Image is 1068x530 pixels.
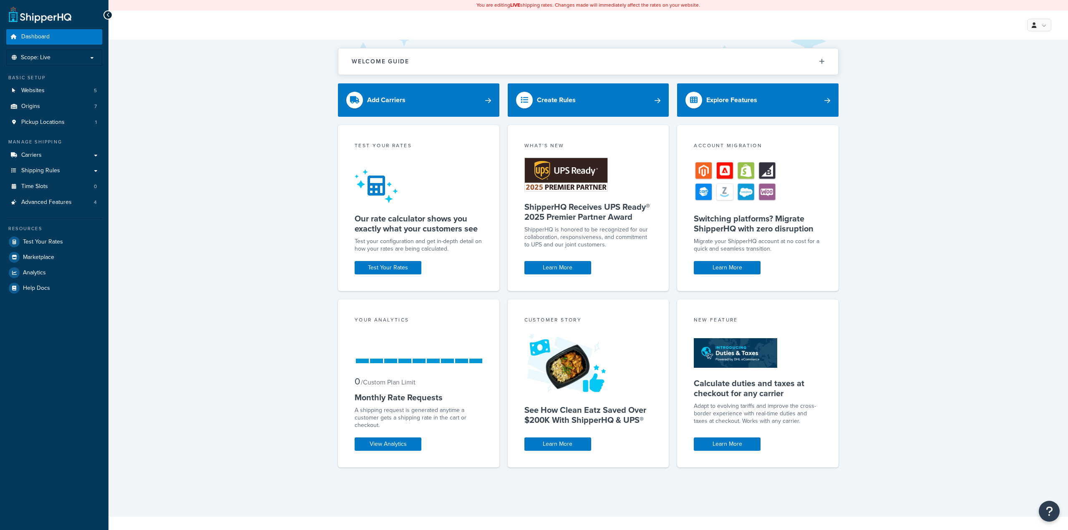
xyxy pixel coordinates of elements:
[94,103,97,110] span: 7
[355,214,483,234] h5: Our rate calculator shows you exactly what your customers see
[6,83,102,98] li: Websites
[6,138,102,146] div: Manage Shipping
[355,316,483,326] div: Your Analytics
[355,142,483,151] div: Test your rates
[355,437,421,451] a: View Analytics
[23,254,54,261] span: Marketplace
[537,94,576,106] div: Create Rules
[94,183,97,190] span: 0
[694,437,761,451] a: Learn More
[524,316,652,326] div: Customer Story
[6,265,102,280] a: Analytics
[352,58,409,65] h2: Welcome Guide
[6,195,102,210] li: Advanced Features
[524,261,591,274] a: Learn More
[338,83,499,117] a: Add Carriers
[6,74,102,81] div: Basic Setup
[23,239,63,246] span: Test Your Rates
[524,202,652,222] h5: ShipperHQ Receives UPS Ready® 2025 Premier Partner Award
[94,87,97,94] span: 5
[21,119,65,126] span: Pickup Locations
[6,163,102,178] a: Shipping Rules
[694,402,822,425] p: Adapt to evolving tariffs and improve the cross-border experience with real-time duties and taxes...
[21,199,72,206] span: Advanced Features
[510,1,520,9] b: LIVE
[21,167,60,174] span: Shipping Rules
[524,142,652,151] div: What's New
[706,94,757,106] div: Explore Features
[23,269,46,276] span: Analytics
[6,99,102,114] li: Origins
[95,119,97,126] span: 1
[23,285,50,292] span: Help Docs
[21,152,42,159] span: Carriers
[6,148,102,163] a: Carriers
[355,261,421,274] a: Test Your Rates
[6,115,102,130] a: Pickup Locations1
[6,250,102,265] a: Marketplace
[6,281,102,296] a: Help Docs
[21,183,48,190] span: Time Slots
[6,225,102,232] div: Resources
[6,83,102,98] a: Websites5
[694,238,822,253] div: Migrate your ShipperHQ account at no cost for a quick and seamless transition.
[694,142,822,151] div: Account Migration
[694,316,822,326] div: New Feature
[338,48,838,75] button: Welcome Guide
[6,29,102,45] a: Dashboard
[355,238,483,253] div: Test your configuration and get in-depth detail on how your rates are being calculated.
[508,83,669,117] a: Create Rules
[21,33,50,40] span: Dashboard
[6,179,102,194] li: Time Slots
[21,87,45,94] span: Websites
[6,234,102,249] a: Test Your Rates
[6,99,102,114] a: Origins7
[694,378,822,398] h5: Calculate duties and taxes at checkout for any carrier
[355,392,483,402] h5: Monthly Rate Requests
[367,94,406,106] div: Add Carriers
[524,405,652,425] h5: See How Clean Eatz Saved Over $200K With ShipperHQ & UPS®
[361,377,416,387] small: / Custom Plan Limit
[694,261,761,274] a: Learn More
[355,407,483,429] div: A shipping request is generated anytime a customer gets a shipping rate in the cart or checkout.
[1039,501,1060,522] button: Open Resource Center
[524,437,591,451] a: Learn More
[6,115,102,130] li: Pickup Locations
[6,179,102,194] a: Time Slots0
[355,374,360,388] span: 0
[94,199,97,206] span: 4
[21,103,40,110] span: Origins
[524,226,652,249] p: ShipperHQ is honored to be recognized for our collaboration, responsiveness, and commitment to UP...
[677,83,839,117] a: Explore Features
[694,214,822,234] h5: Switching platforms? Migrate ShipperHQ with zero disruption
[6,195,102,210] a: Advanced Features4
[21,54,50,61] span: Scope: Live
